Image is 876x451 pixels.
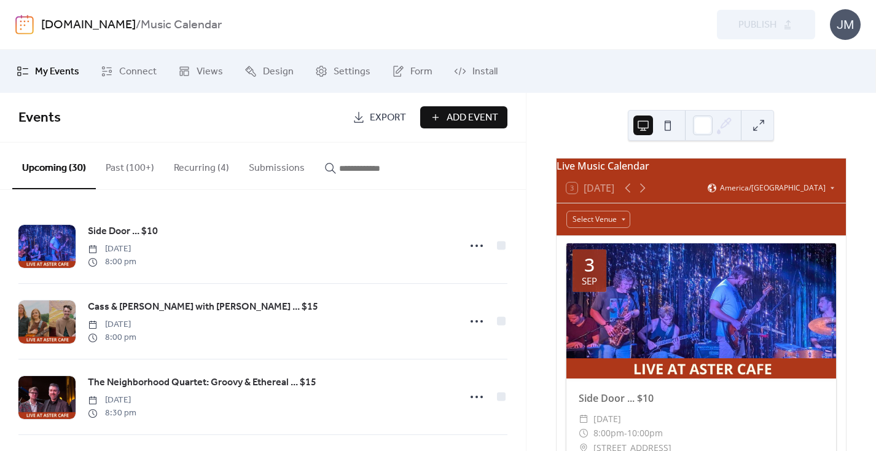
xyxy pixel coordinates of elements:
[410,65,432,79] span: Form
[197,65,223,79] span: Views
[472,65,498,79] span: Install
[88,299,318,315] a: Cass & [PERSON_NAME] with [PERSON_NAME] ... $15
[96,143,164,188] button: Past (100+)
[88,318,136,331] span: [DATE]
[445,55,507,88] a: Install
[627,426,663,441] span: 10:00pm
[579,412,589,426] div: ​
[88,224,158,240] a: Side Door ... $10
[579,426,589,441] div: ​
[370,111,406,125] span: Export
[624,426,627,441] span: -
[88,256,136,269] span: 8:00 pm
[263,65,294,79] span: Design
[593,426,624,441] span: 8:00pm
[306,55,380,88] a: Settings
[15,15,34,34] img: logo
[41,14,136,37] a: [DOMAIN_NAME]
[830,9,861,40] div: JM
[88,407,136,420] span: 8:30 pm
[88,375,316,390] span: The Neighborhood Quartet: Groovy & Ethereal ... $15
[334,65,370,79] span: Settings
[582,276,597,286] div: Sep
[7,55,88,88] a: My Events
[557,159,846,173] div: Live Music Calendar
[88,300,318,315] span: Cass & [PERSON_NAME] with [PERSON_NAME] ... $15
[235,55,303,88] a: Design
[593,412,621,426] span: [DATE]
[239,143,315,188] button: Submissions
[18,104,61,131] span: Events
[579,391,654,405] a: Side Door ... $10
[35,65,79,79] span: My Events
[88,331,136,344] span: 8:00 pm
[136,14,141,37] b: /
[420,106,507,128] button: Add Event
[447,111,498,125] span: Add Event
[383,55,442,88] a: Form
[88,394,136,407] span: [DATE]
[88,375,316,391] a: The Neighborhood Quartet: Groovy & Ethereal ... $15
[92,55,166,88] a: Connect
[141,14,222,37] b: Music Calendar
[584,256,595,274] div: 3
[720,184,826,192] span: America/[GEOGRAPHIC_DATA]
[12,143,96,189] button: Upcoming (30)
[88,243,136,256] span: [DATE]
[88,224,158,239] span: Side Door ... $10
[119,65,157,79] span: Connect
[169,55,232,88] a: Views
[343,106,415,128] a: Export
[164,143,239,188] button: Recurring (4)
